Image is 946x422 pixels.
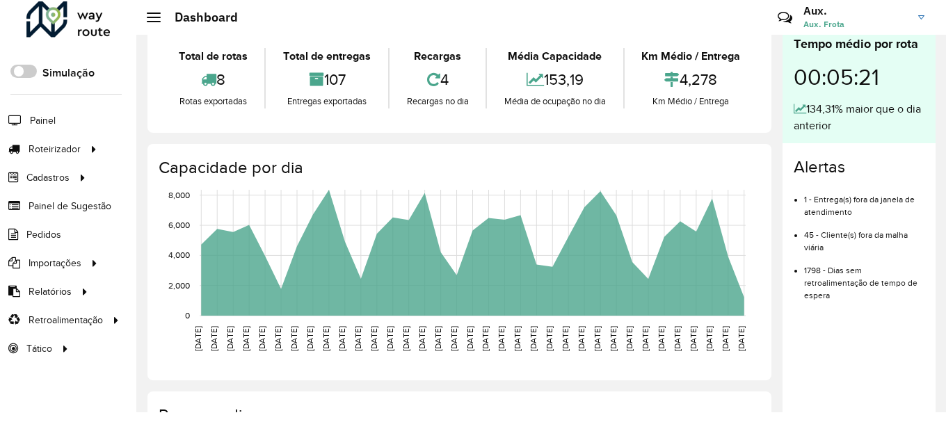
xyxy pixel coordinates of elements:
[159,158,757,178] h4: Capacidade por dia
[321,326,330,351] text: [DATE]
[241,326,250,351] text: [DATE]
[804,254,924,302] li: 1798 - Dias sem retroalimentação de tempo de espera
[641,326,650,351] text: [DATE]
[721,326,730,351] text: [DATE]
[269,48,384,65] div: Total de entregas
[29,199,111,213] span: Painel de Sugestão
[490,95,619,108] div: Média de ocupação no dia
[168,220,190,229] text: 6,000
[804,183,924,218] li: 1 - Entrega(s) fora da janela de atendimento
[161,10,238,25] h2: Dashboard
[401,326,410,351] text: [DATE]
[168,190,190,200] text: 8,000
[193,326,202,351] text: [DATE]
[803,18,908,31] span: Aux. Frota
[737,326,746,351] text: [DATE]
[794,54,924,101] div: 00:05:21
[705,326,714,351] text: [DATE]
[561,326,570,351] text: [DATE]
[609,326,618,351] text: [DATE]
[369,326,378,351] text: [DATE]
[497,326,506,351] text: [DATE]
[305,326,314,351] text: [DATE]
[273,326,282,351] text: [DATE]
[433,326,442,351] text: [DATE]
[577,326,586,351] text: [DATE]
[353,326,362,351] text: [DATE]
[794,157,924,177] h4: Alertas
[30,113,56,128] span: Painel
[165,65,261,95] div: 8
[337,326,346,351] text: [DATE]
[29,142,81,156] span: Roteirizador
[794,101,924,134] div: 134,31% maior que o dia anterior
[673,326,682,351] text: [DATE]
[393,48,482,65] div: Recargas
[689,326,698,351] text: [DATE]
[29,313,103,327] span: Retroalimentação
[449,326,458,351] text: [DATE]
[168,281,190,290] text: 2,000
[209,326,218,351] text: [DATE]
[529,326,538,351] text: [DATE]
[26,170,70,185] span: Cadastros
[628,48,754,65] div: Km Médio / Entrega
[481,326,490,351] text: [DATE]
[804,218,924,254] li: 45 - Cliente(s) fora da malha viária
[545,326,554,351] text: [DATE]
[393,65,482,95] div: 4
[289,326,298,351] text: [DATE]
[269,95,384,108] div: Entregas exportadas
[165,95,261,108] div: Rotas exportadas
[794,35,924,54] div: Tempo médio por rota
[490,65,619,95] div: 153,19
[625,326,634,351] text: [DATE]
[611,4,757,42] div: Críticas? Dúvidas? Elogios? Sugestões? Entre em contato conosco!
[185,311,190,320] text: 0
[26,227,61,242] span: Pedidos
[42,65,95,81] label: Simulação
[490,48,619,65] div: Média Capacidade
[165,48,261,65] div: Total de rotas
[628,95,754,108] div: Km Médio / Entrega
[465,326,474,351] text: [DATE]
[26,341,52,356] span: Tático
[29,284,72,299] span: Relatórios
[770,3,800,33] a: Contato Rápido
[657,326,666,351] text: [DATE]
[417,326,426,351] text: [DATE]
[803,4,908,17] h3: Aux.
[168,251,190,260] text: 4,000
[513,326,522,351] text: [DATE]
[257,326,266,351] text: [DATE]
[593,326,602,351] text: [DATE]
[628,65,754,95] div: 4,278
[29,256,81,270] span: Importações
[225,326,234,351] text: [DATE]
[385,326,394,351] text: [DATE]
[393,95,482,108] div: Recargas no dia
[269,65,384,95] div: 107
